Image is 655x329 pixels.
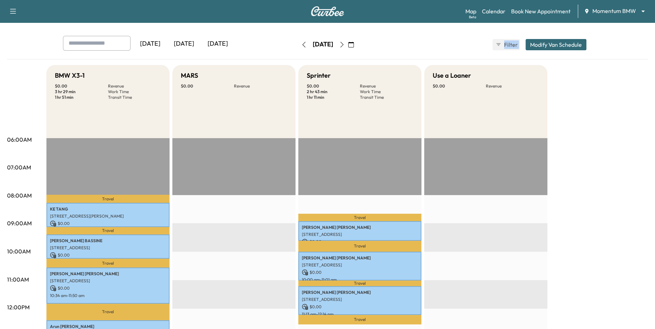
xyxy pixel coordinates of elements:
p: [PERSON_NAME] [PERSON_NAME] [302,225,418,230]
p: Revenue [234,83,287,89]
p: Travel [46,259,170,268]
button: Filter [492,39,520,50]
a: Calendar [482,7,505,15]
p: $ 0.00 [433,83,486,89]
p: 11:00AM [7,275,29,284]
button: Modify Van Schedule [526,39,586,50]
img: Curbee Logo [311,6,344,16]
p: 07:00AM [7,163,31,172]
p: $ 0.00 [50,252,166,258]
p: 1 hr 51 min [55,95,108,100]
div: [DATE] [201,36,235,52]
p: Travel [298,280,421,286]
p: [PERSON_NAME] BASSINE [50,238,166,244]
p: [PERSON_NAME] [PERSON_NAME] [50,271,166,277]
span: Filter [504,40,517,49]
h5: MARS [181,71,198,80]
p: [STREET_ADDRESS] [50,278,166,284]
p: 09:00AM [7,219,32,227]
p: Revenue [108,83,161,89]
p: Travel [298,241,421,252]
p: $ 0.00 [55,83,108,89]
p: 12:00PM [7,303,30,311]
div: Beta [469,14,476,20]
div: [DATE] [167,36,201,52]
p: [STREET_ADDRESS] [302,262,418,268]
p: 10:34 am - 11:50 am [50,293,166,298]
p: $ 0.00 [302,269,418,276]
p: $ 0.00 [302,304,418,310]
p: Travel [46,195,170,203]
p: Work Time [108,89,161,95]
h5: BMW X3-1 [55,71,85,80]
span: Momentum BMW [592,7,636,15]
p: Travel [46,227,170,235]
p: 1 hr 11 min [307,95,360,100]
p: [PERSON_NAME] [PERSON_NAME] [302,290,418,295]
h5: Sprinter [307,71,331,80]
p: 2 hr 43 min [307,89,360,95]
p: [STREET_ADDRESS] [302,232,418,237]
p: [PERSON_NAME] [PERSON_NAME] [302,255,418,261]
p: Work Time [360,89,413,95]
p: [STREET_ADDRESS][PERSON_NAME] [50,213,166,219]
p: $ 0.00 [302,239,418,245]
a: MapBeta [465,7,476,15]
p: 08:00AM [7,191,32,200]
p: 10:00 am - 11:01 am [302,277,418,283]
p: [STREET_ADDRESS] [50,245,166,251]
p: 3 hr 29 min [55,89,108,95]
p: Revenue [486,83,539,89]
p: Transit Time [360,95,413,100]
p: Travel [46,304,170,320]
h5: Use a Loaner [433,71,471,80]
p: Travel [298,214,421,221]
p: Revenue [360,83,413,89]
p: [STREET_ADDRESS] [302,297,418,302]
p: $ 0.00 [50,285,166,291]
div: [DATE] [133,36,167,52]
p: $ 0.00 [50,220,166,227]
p: $ 0.00 [307,83,360,89]
p: Travel [298,315,421,324]
p: Transit Time [108,95,161,100]
p: KE TANG [50,206,166,212]
p: 06:00AM [7,135,32,144]
p: 10:00AM [7,247,31,256]
p: $ 0.00 [181,83,234,89]
div: [DATE] [313,40,333,49]
a: Book New Appointment [511,7,571,15]
p: 11:13 am - 12:14 pm [302,311,418,317]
